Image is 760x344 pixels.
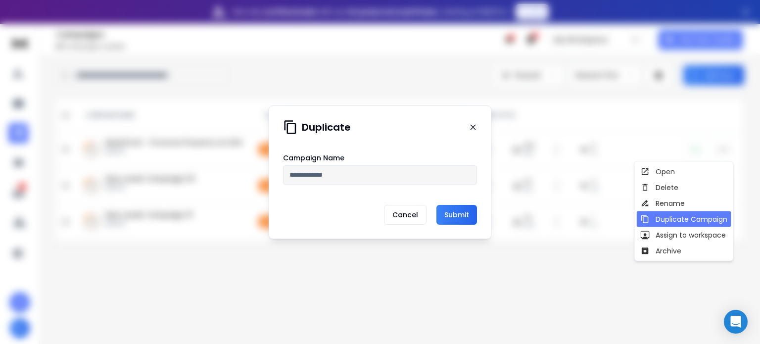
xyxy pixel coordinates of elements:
p: Cancel [384,205,427,225]
div: Assign to workspace [641,230,726,240]
label: Campaign Name [283,154,344,161]
div: Open Intercom Messenger [724,310,748,334]
h1: Duplicate [302,120,351,134]
div: Duplicate Campaign [641,214,727,224]
div: Open [641,167,675,177]
button: Submit [436,205,477,225]
div: Delete [641,183,678,193]
div: Archive [641,246,681,256]
div: Rename [641,198,685,208]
